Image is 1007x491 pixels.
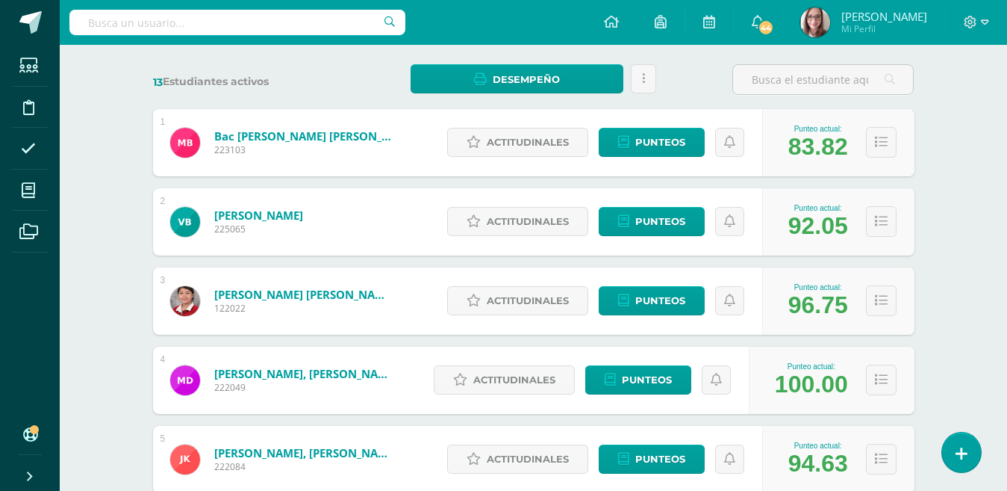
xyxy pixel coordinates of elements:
[69,10,405,35] input: Busca un usuario...
[788,212,848,240] div: 92.05
[214,208,303,223] a: [PERSON_NAME]
[447,286,588,315] a: Actitudinales
[447,128,588,157] a: Actitudinales
[775,362,848,371] div: Punteo actual:
[635,445,685,473] span: Punteos
[585,365,691,395] a: Punteos
[160,275,166,285] div: 3
[447,207,588,236] a: Actitudinales
[160,354,166,365] div: 4
[599,445,705,474] a: Punteos
[622,366,672,394] span: Punteos
[170,365,200,395] img: 92901b38363a944a85ec80764a883736.png
[214,143,393,156] span: 223103
[487,287,569,315] span: Actitudinales
[788,442,848,450] div: Punteo actual:
[214,366,393,381] a: [PERSON_NAME], [PERSON_NAME]
[153,75,334,89] label: Estudiantes activos
[635,129,685,156] span: Punteos
[788,125,848,133] div: Punteo actual:
[788,291,848,319] div: 96.75
[493,66,560,93] span: Desempeño
[411,64,623,93] a: Desempeño
[599,207,705,236] a: Punteos
[487,208,569,235] span: Actitudinales
[487,445,569,473] span: Actitudinales
[214,381,393,394] span: 222049
[733,65,913,94] input: Busca el estudiante aquí...
[160,117,166,127] div: 1
[599,128,705,157] a: Punteos
[635,287,685,315] span: Punteos
[214,302,393,315] span: 122022
[841,22,927,35] span: Mi Perfil
[214,287,393,302] a: [PERSON_NAME] [PERSON_NAME]
[170,445,200,475] img: 56a87f76a49979c2265a3d6d4c52c896.png
[487,129,569,156] span: Actitudinales
[447,445,588,474] a: Actitudinales
[170,207,200,237] img: 69c803989d2c172b7c5860d6410d0544.png
[775,371,848,398] div: 100.00
[599,286,705,315] a: Punteos
[214,445,393,460] a: [PERSON_NAME], [PERSON_NAME]
[160,433,166,444] div: 5
[788,133,848,161] div: 83.82
[153,75,163,89] span: 13
[170,286,200,316] img: c97a9e5a2810d84972f01cee19ec8cfb.png
[473,366,555,394] span: Actitudinales
[800,7,830,37] img: 11e318c0762c31058ab6ca225cab9c5d.png
[788,450,848,478] div: 94.63
[160,196,166,206] div: 2
[434,365,575,395] a: Actitudinales
[788,283,848,291] div: Punteo actual:
[170,128,200,158] img: 90e04acaf7991d8e6062367bd7b90990.png
[758,19,774,36] span: 44
[214,460,393,473] span: 222084
[841,9,927,24] span: [PERSON_NAME]
[635,208,685,235] span: Punteos
[788,204,848,212] div: Punteo actual:
[214,129,393,143] a: Bac [PERSON_NAME] [PERSON_NAME]
[214,223,303,235] span: 225065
